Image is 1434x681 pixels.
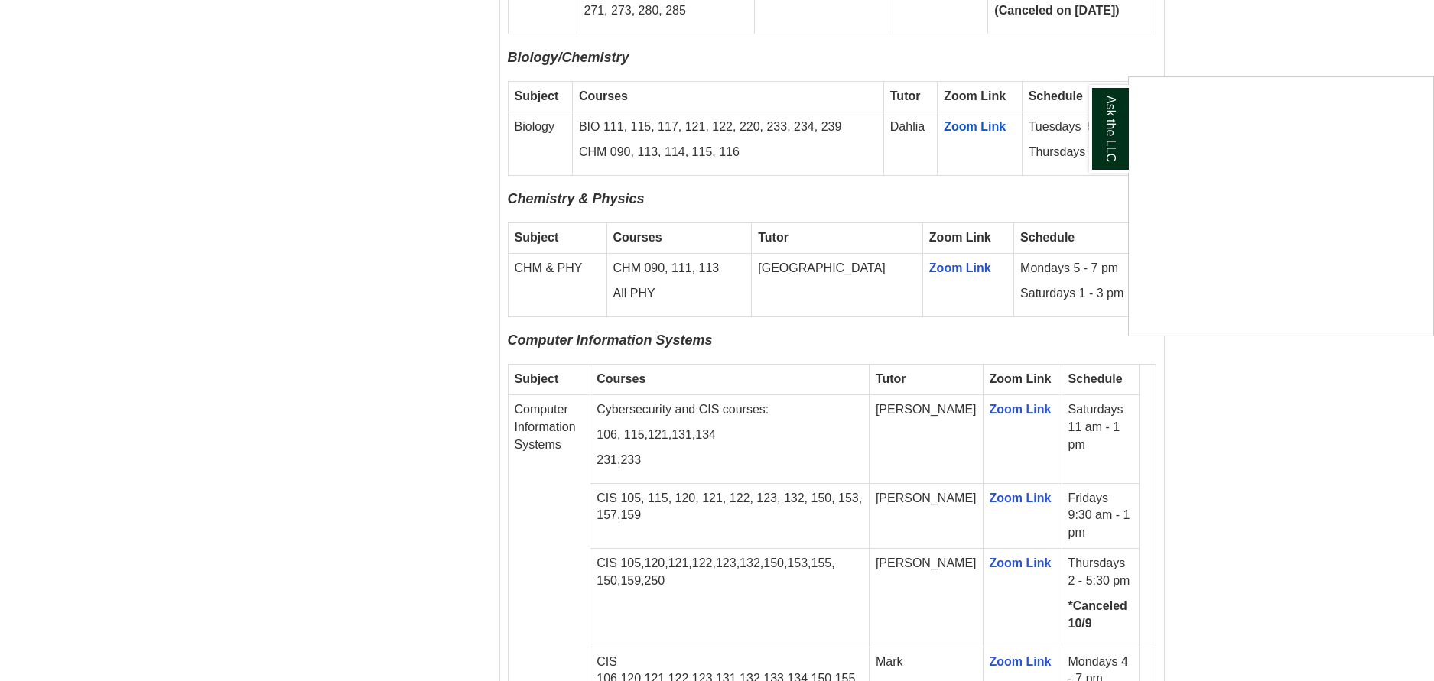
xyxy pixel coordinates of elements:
strong: Courses [613,231,662,244]
p: Thursdays 5 - 7 pm [1029,144,1149,161]
strong: Schedule [1020,231,1075,244]
a: Zoom [990,655,1023,668]
a: Zoom Link [929,261,991,274]
span: Biology/Chemistry [508,50,629,65]
p: Tuesdays 5 - 7 pm [1029,118,1149,136]
strong: Zoom Link [990,372,1052,385]
td: Saturdays 11 am - 1 pm [1062,395,1140,484]
strong: Subject [515,231,559,244]
strong: Courses [579,89,628,102]
td: CHM & PHY [508,254,606,317]
a: Link [1026,655,1052,668]
strong: Courses [597,372,645,385]
strong: *Canceled 10/9 [1068,599,1127,630]
p: 271, 273, 280, 285 [584,2,748,20]
strong: Schedule [1029,89,1083,102]
a: Zoom Link [990,491,1052,504]
p: CHM 090, 111, 113 [613,260,746,277]
p: Cybersecurity and CIS courses: [597,401,863,419]
strong: Subject [515,89,559,102]
p: All PHY [613,285,746,303]
td: Fridays 9:30 am - 1 pm [1062,483,1140,549]
strong: Tutor [758,231,789,244]
strong: Zoom Link [944,89,1006,102]
p: BIO 111, 115, 117, 121, 122, 220, 233, 234, 239 [579,118,877,136]
a: Zoom Link [990,556,1052,569]
td: [PERSON_NAME] [869,395,983,484]
td: [GEOGRAPHIC_DATA] [752,254,923,317]
td: [PERSON_NAME] [869,483,983,549]
td: CIS 105,120,121,122,123,132,150,153,155, 150,159,250 [590,549,870,647]
td: [PERSON_NAME] [869,549,983,647]
strong: Schedule [1068,372,1123,385]
iframe: Chat Widget [1129,77,1433,336]
p: 231,233 [597,452,863,469]
strong: Tutor [876,372,906,385]
strong: (Canceled on [DATE]) [994,4,1119,17]
span: Computer Information Systems [508,332,713,348]
td: Dahlia [883,112,937,176]
p: Saturdays 1 - 3 pm [1020,285,1149,303]
strong: Tutor [890,89,921,102]
p: CIS 105, 115, 120, 121, 122, 123, 132, 150, 153, 157,159 [597,490,863,525]
a: Zoom Link [990,403,1052,416]
p: CHM 090, 113, 114, 115, 116 [579,144,877,161]
a: Ask the LLC [1089,85,1129,173]
span: Chemistry & Physics [508,191,645,206]
p: Thursdays 2 - 5:30 pm [1068,555,1133,590]
td: Biology [508,112,572,176]
strong: Zoom Link [929,231,991,244]
div: Ask the LLC [1128,76,1434,336]
a: Zoom Link [944,120,1006,133]
p: 106, 115,121,131,134 [597,426,863,444]
p: Mondays 5 - 7 pm [1020,260,1149,277]
strong: Subject [515,372,559,385]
